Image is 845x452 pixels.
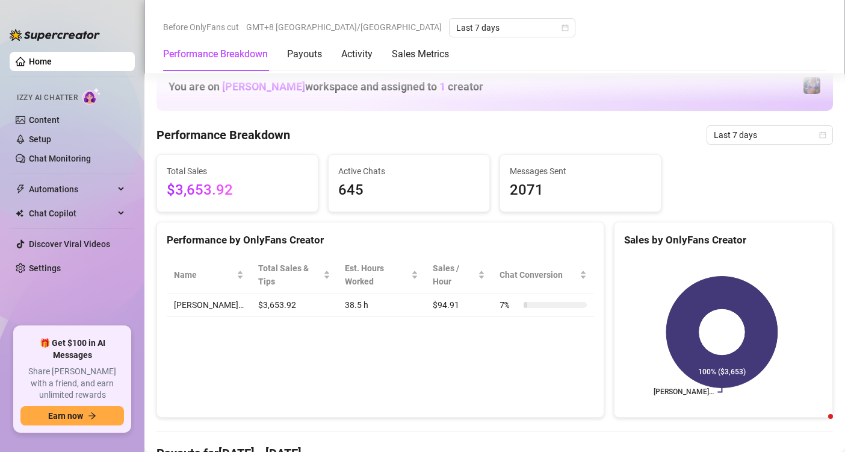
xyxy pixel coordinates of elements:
a: Home [29,57,52,66]
span: [PERSON_NAME] [222,80,305,93]
span: 2071 [510,179,651,202]
img: Chat Copilot [16,209,23,218]
span: arrow-right [88,412,96,420]
h4: Performance Breakdown [156,127,290,143]
img: logo-BBDzfeDw.svg [10,29,100,41]
div: Sales by OnlyFans Creator [624,232,823,248]
span: Last 7 days [456,19,568,37]
td: [PERSON_NAME]… [167,293,251,317]
div: Performance by OnlyFans Creator [167,232,594,248]
div: Activity [341,47,373,61]
td: $94.91 [426,293,492,317]
span: Total Sales & Tips [258,262,321,288]
span: Earn now [48,411,83,421]
span: 7 % [500,298,519,312]
img: Jaylie [803,77,820,94]
th: Chat Conversion [492,257,594,293]
div: Payouts [287,47,322,61]
span: Total Sales [167,165,308,178]
span: Sales / Hour [433,262,475,288]
span: Share [PERSON_NAME] with a friend, and earn unlimited rewards [20,366,124,401]
iframe: Intercom live chat [804,411,833,440]
span: Automations [29,180,114,199]
span: Messages Sent [510,165,651,178]
span: $3,653.92 [167,179,308,202]
img: AI Chatter [82,87,101,105]
a: Discover Viral Videos [29,239,110,249]
span: 1 [439,80,445,93]
div: Performance Breakdown [163,47,268,61]
a: Chat Monitoring [29,154,91,163]
span: Chat Conversion [500,268,577,281]
td: $3,653.92 [251,293,338,317]
th: Name [167,257,251,293]
span: Active Chats [338,165,480,178]
span: Name [174,268,234,281]
button: Earn nowarrow-right [20,406,124,425]
span: 🎁 Get $100 in AI Messages [20,337,124,361]
td: 38.5 h [338,293,425,317]
span: thunderbolt [16,184,25,194]
th: Sales / Hour [426,257,492,293]
div: Sales Metrics [392,47,449,61]
span: calendar [819,131,826,139]
span: Last 7 days [714,126,826,144]
span: Chat Copilot [29,204,114,223]
text: [PERSON_NAME]… [654,388,714,397]
span: Before OnlyFans cut [163,18,239,36]
span: calendar [562,24,569,31]
span: GMT+8 [GEOGRAPHIC_DATA]/[GEOGRAPHIC_DATA] [246,18,442,36]
a: Settings [29,263,61,273]
div: Est. Hours Worked [345,262,408,288]
span: 645 [338,179,480,202]
h1: You are on workspace and assigned to creator [169,80,483,93]
a: Setup [29,134,51,144]
th: Total Sales & Tips [251,257,338,293]
a: Content [29,115,60,125]
span: Izzy AI Chatter [17,92,78,104]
